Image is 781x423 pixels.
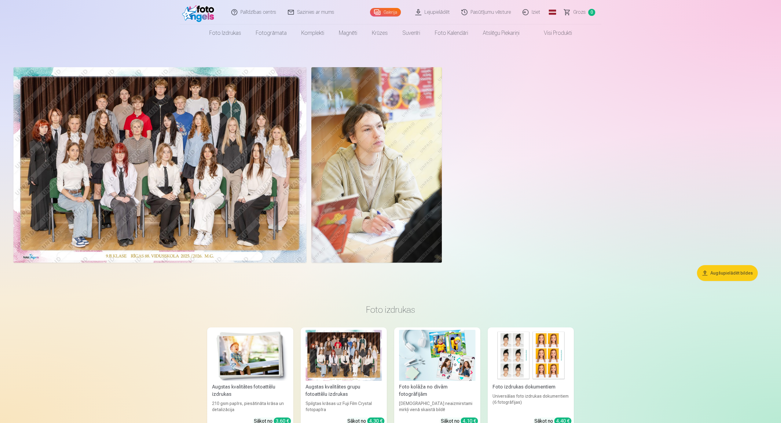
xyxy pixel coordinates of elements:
[248,24,294,42] a: Fotogrāmata
[370,8,401,16] a: Galerija
[294,24,332,42] a: Komplekti
[212,330,288,381] img: Augstas kvalitātes fotoattēlu izdrukas
[303,400,384,413] div: Spilgtas krāsas uz Fuji Film Crystal fotopapīra
[182,2,217,22] img: /fa1
[397,383,478,398] div: Foto kolāža no divām fotogrāfijām
[212,304,569,315] h3: Foto izdrukas
[588,9,595,16] span: 0
[697,265,758,281] button: Augšupielādēt bildes
[475,24,527,42] a: Atslēgu piekariņi
[202,24,248,42] a: Foto izdrukas
[527,24,579,42] a: Visi produkti
[303,383,384,398] div: Augstas kvalitātes grupu fotoattēlu izdrukas
[210,400,291,413] div: 210 gsm papīrs, piesātināta krāsa un detalizācija
[399,330,475,381] img: Foto kolāža no divām fotogrāfijām
[493,330,569,381] img: Foto izdrukas dokumentiem
[395,24,427,42] a: Suvenīri
[332,24,365,42] a: Magnēti
[365,24,395,42] a: Krūzes
[427,24,475,42] a: Foto kalendāri
[573,9,586,16] span: Grozs
[397,400,478,413] div: [DEMOGRAPHIC_DATA] neaizmirstami mirkļi vienā skaistā bildē
[490,383,571,391] div: Foto izdrukas dokumentiem
[210,383,291,398] div: Augstas kvalitātes fotoattēlu izdrukas
[490,393,571,413] div: Universālas foto izdrukas dokumentiem (6 fotogrāfijas)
